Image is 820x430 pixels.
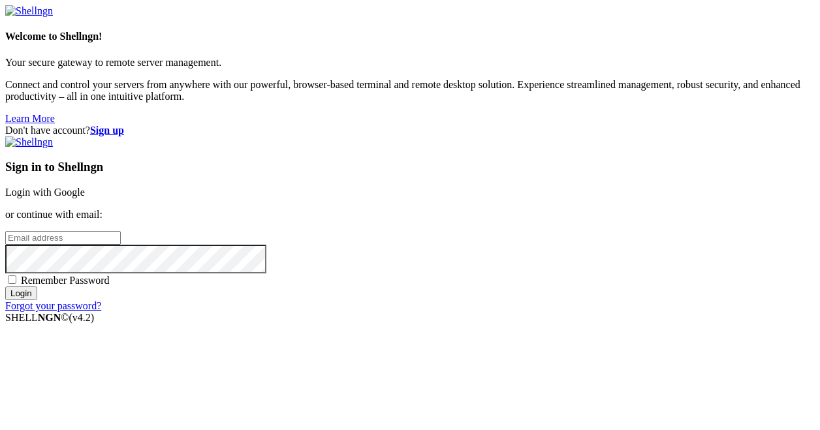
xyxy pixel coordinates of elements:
input: Email address [5,231,121,245]
span: SHELL © [5,312,94,323]
img: Shellngn [5,5,53,17]
b: NGN [38,312,61,323]
input: Remember Password [8,275,16,284]
h4: Welcome to Shellngn! [5,31,815,42]
p: Connect and control your servers from anywhere with our powerful, browser-based terminal and remo... [5,79,815,102]
input: Login [5,286,37,300]
p: or continue with email: [5,209,815,221]
span: 4.2.0 [69,312,95,323]
div: Don't have account? [5,125,815,136]
h3: Sign in to Shellngn [5,160,815,174]
a: Login with Google [5,187,85,198]
a: Sign up [90,125,124,136]
a: Forgot your password? [5,300,101,311]
span: Remember Password [21,275,110,286]
a: Learn More [5,113,55,124]
img: Shellngn [5,136,53,148]
p: Your secure gateway to remote server management. [5,57,815,69]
